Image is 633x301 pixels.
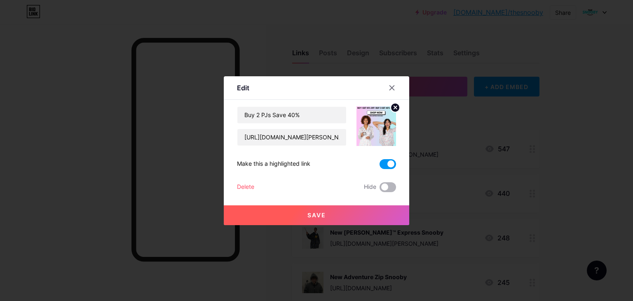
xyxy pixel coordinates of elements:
button: Save [224,205,409,225]
img: link_thumbnail [356,106,396,146]
div: Edit [237,83,249,93]
div: Make this a highlighted link [237,159,310,169]
div: Delete [237,182,254,192]
input: URL [237,129,346,146]
input: Title [237,107,346,123]
span: Hide [364,182,376,192]
span: Save [307,212,326,219]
